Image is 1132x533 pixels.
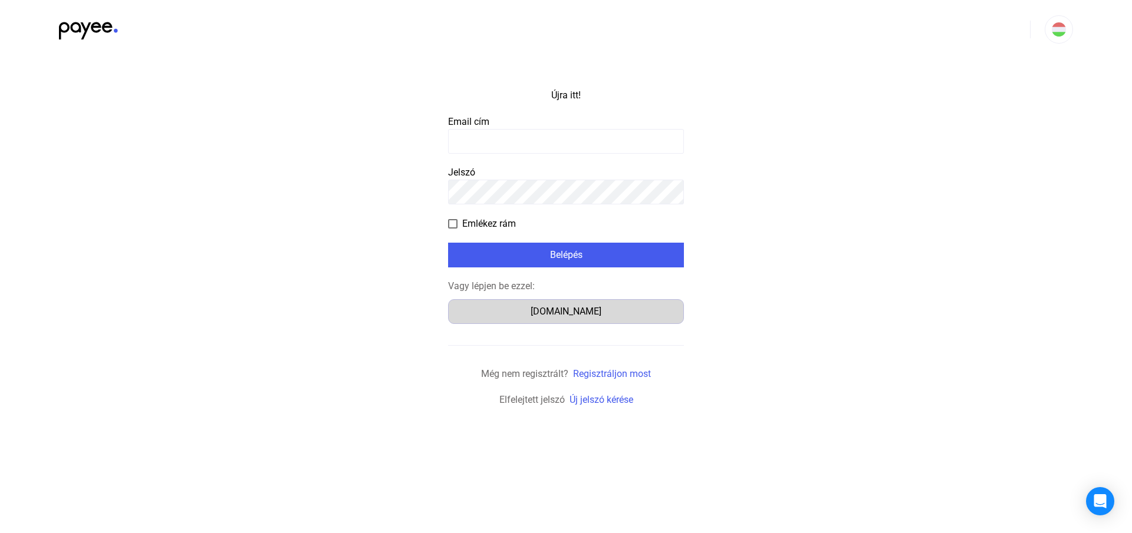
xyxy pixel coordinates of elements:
[448,306,684,317] a: [DOMAIN_NAME]
[499,394,565,405] font: Elfelejtett jelszó
[448,116,489,127] font: Email cím
[59,15,118,39] img: black-payee-blue-dot.svg
[448,243,684,267] button: Belépés
[1086,487,1114,515] div: Open Intercom Messenger
[551,90,581,101] font: Újra itt!
[448,280,535,292] font: Vagy lépjen be ezzel:
[1045,15,1073,44] button: HU
[462,218,516,229] font: Emlékez rám
[531,306,601,317] font: [DOMAIN_NAME]
[448,167,475,178] font: Jelszó
[1052,22,1066,37] img: HU
[448,299,684,324] button: [DOMAIN_NAME]
[570,394,633,405] a: Új jelszó kérése
[573,368,651,379] a: Regisztráljon most
[550,249,583,260] font: Belépés
[481,368,568,379] font: Még nem regisztrált?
